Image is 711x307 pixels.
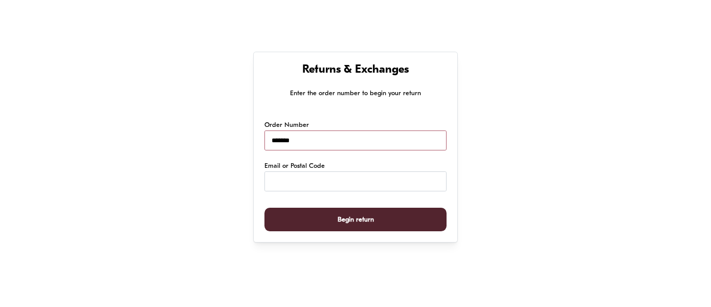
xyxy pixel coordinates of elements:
[264,88,447,99] p: Enter the order number to begin your return
[264,208,447,232] button: Begin return
[338,208,374,231] span: Begin return
[264,63,447,78] h1: Returns & Exchanges
[264,120,309,130] label: Order Number
[264,161,325,171] label: Email or Postal Code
